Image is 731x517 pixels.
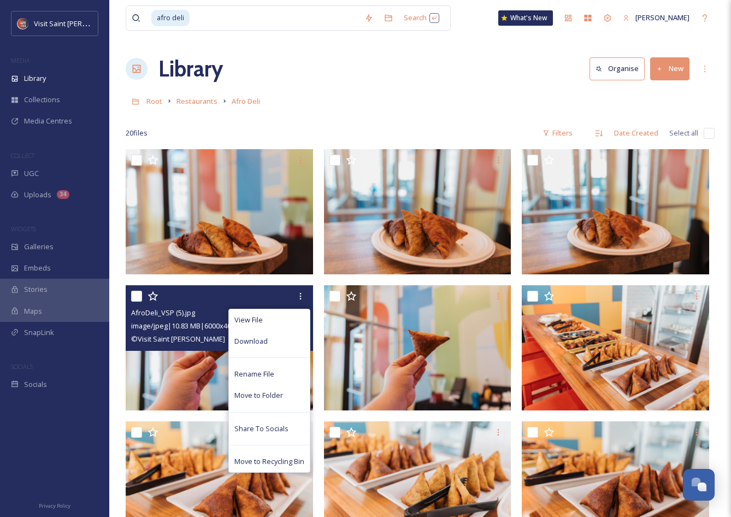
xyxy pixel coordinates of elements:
img: Visit%20Saint%20Paul%20Updated%20Profile%20Image.jpg [17,18,28,29]
span: Uploads [24,190,51,200]
span: AfroDeli_VSP (5).jpg [131,308,195,318]
div: Search [398,7,445,28]
span: image/jpeg | 10.83 MB | 6000 x 4000 [131,321,239,331]
span: Collections [24,95,60,105]
span: 20 file s [126,128,148,138]
a: Privacy Policy [39,498,70,512]
span: COLLECT [11,151,34,160]
span: Download [234,336,268,346]
div: Date Created [609,122,664,144]
span: MEDIA [11,56,30,64]
span: Library [24,73,46,84]
span: Root [146,96,162,106]
a: Restaurants [176,95,217,108]
span: Socials [24,379,47,390]
span: Restaurants [176,96,217,106]
span: SnapLink [24,327,54,338]
span: Stories [24,284,48,295]
span: WIDGETS [11,225,36,233]
span: [PERSON_NAME] [635,13,689,22]
button: New [650,57,689,80]
a: Library [158,52,223,85]
a: Root [146,95,162,108]
span: Media Centres [24,116,72,126]
button: Organise [589,57,645,80]
span: Galleries [24,242,54,252]
span: Privacy Policy [39,502,70,509]
span: Select all [669,128,698,138]
span: Visit Saint [PERSON_NAME] [34,18,121,28]
span: SOCIALS [11,362,33,371]
span: Embeds [24,263,51,273]
span: Move to Recycling Bin [234,456,304,467]
span: © Visit Saint [PERSON_NAME] [131,334,225,344]
img: AfroDeli_VSP (8).jpg [126,149,313,274]
img: AfroDeli_VSP (7).jpg [324,149,511,274]
div: 34 [57,190,69,199]
span: Afro Deli [232,96,260,106]
span: View File [234,315,263,325]
span: Share To Socials [234,424,288,434]
span: Maps [24,306,42,316]
a: Afro Deli [232,95,260,108]
span: afro deli [151,10,190,26]
img: AfroDeli_VSP (4).jpg [324,285,511,410]
span: UGC [24,168,39,179]
span: Rename File [234,369,274,379]
img: AfroDeli_VSP (3).jpg [522,285,709,410]
img: AfroDeli_VSP (6).jpg [522,149,709,274]
button: Open Chat [683,469,715,501]
div: Filters [537,122,578,144]
span: Move to Folder [234,390,283,401]
a: [PERSON_NAME] [617,7,695,28]
a: What's New [498,10,553,26]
